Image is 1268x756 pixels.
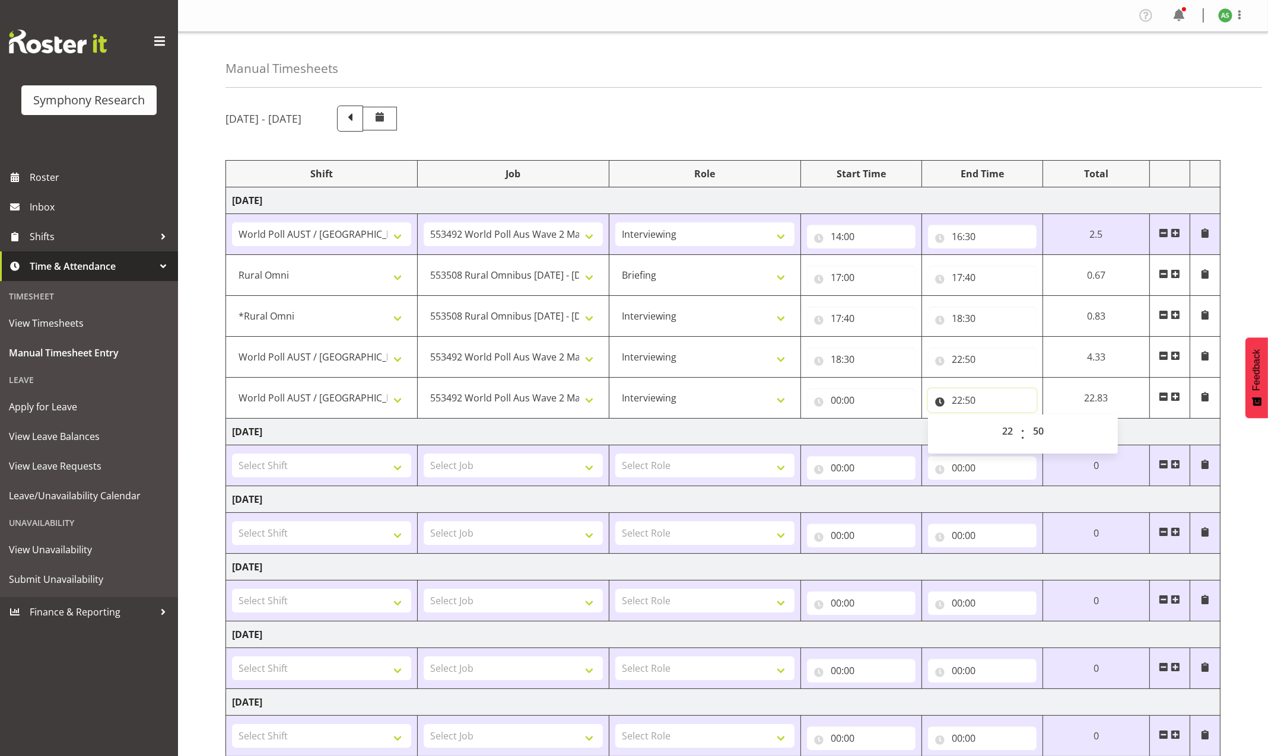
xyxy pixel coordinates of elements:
[3,535,175,564] a: View Unavailability
[3,422,175,451] a: View Leave Balances
[3,338,175,368] a: Manual Timesheet Entry
[3,392,175,422] a: Apply for Leave
[807,726,916,750] input: Click to select...
[30,198,172,216] span: Inbox
[9,344,169,362] span: Manual Timesheet Entry
[807,225,916,248] input: Click to select...
[807,388,916,412] input: Click to select...
[807,307,916,330] input: Click to select...
[226,689,1221,716] td: [DATE]
[615,167,795,181] div: Role
[33,91,145,109] div: Symphony Research
[928,347,1037,371] input: Click to select...
[928,456,1037,480] input: Click to select...
[9,457,169,475] span: View Leave Requests
[3,481,175,511] a: Leave/Unavailability Calendar
[1049,167,1143,181] div: Total
[9,541,169,559] span: View Unavailability
[928,307,1037,330] input: Click to select...
[3,368,175,392] div: Leave
[3,564,175,594] a: Submit Unavailability
[1218,8,1232,23] img: ange-steiger11422.jpg
[1043,378,1150,419] td: 22.83
[30,168,172,186] span: Roster
[226,486,1221,513] td: [DATE]
[807,456,916,480] input: Click to select...
[226,621,1221,648] td: [DATE]
[1043,648,1150,689] td: 0
[9,314,169,332] span: View Timesheets
[928,726,1037,750] input: Click to select...
[225,62,338,75] h4: Manual Timesheets
[928,388,1037,412] input: Click to select...
[1245,337,1268,418] button: Feedback - Show survey
[3,284,175,308] div: Timesheet
[3,451,175,481] a: View Leave Requests
[807,347,916,371] input: Click to select...
[928,225,1037,248] input: Click to select...
[3,511,175,535] div: Unavailability
[9,428,169,445] span: View Leave Balances
[1043,580,1150,621] td: 0
[928,524,1037,547] input: Click to select...
[807,266,916,289] input: Click to select...
[1251,349,1262,391] span: Feedback
[807,167,916,181] div: Start Time
[424,167,603,181] div: Job
[1021,419,1025,449] span: :
[30,603,154,621] span: Finance & Reporting
[30,257,154,275] span: Time & Attendance
[807,591,916,615] input: Click to select...
[226,187,1221,214] td: [DATE]
[1043,296,1150,337] td: 0.83
[1043,445,1150,486] td: 0
[226,419,1221,445] td: [DATE]
[807,659,916,682] input: Click to select...
[9,398,169,416] span: Apply for Leave
[1043,214,1150,255] td: 2.5
[928,266,1037,289] input: Click to select...
[807,524,916,547] input: Click to select...
[1043,513,1150,554] td: 0
[225,112,301,125] h5: [DATE] - [DATE]
[3,308,175,338] a: View Timesheets
[9,30,107,53] img: Rosterit website logo
[1043,337,1150,378] td: 4.33
[9,487,169,505] span: Leave/Unavailability Calendar
[226,554,1221,580] td: [DATE]
[928,659,1037,682] input: Click to select...
[30,228,154,245] span: Shifts
[232,167,411,181] div: Shift
[1043,255,1150,296] td: 0.67
[928,591,1037,615] input: Click to select...
[928,167,1037,181] div: End Time
[9,570,169,588] span: Submit Unavailability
